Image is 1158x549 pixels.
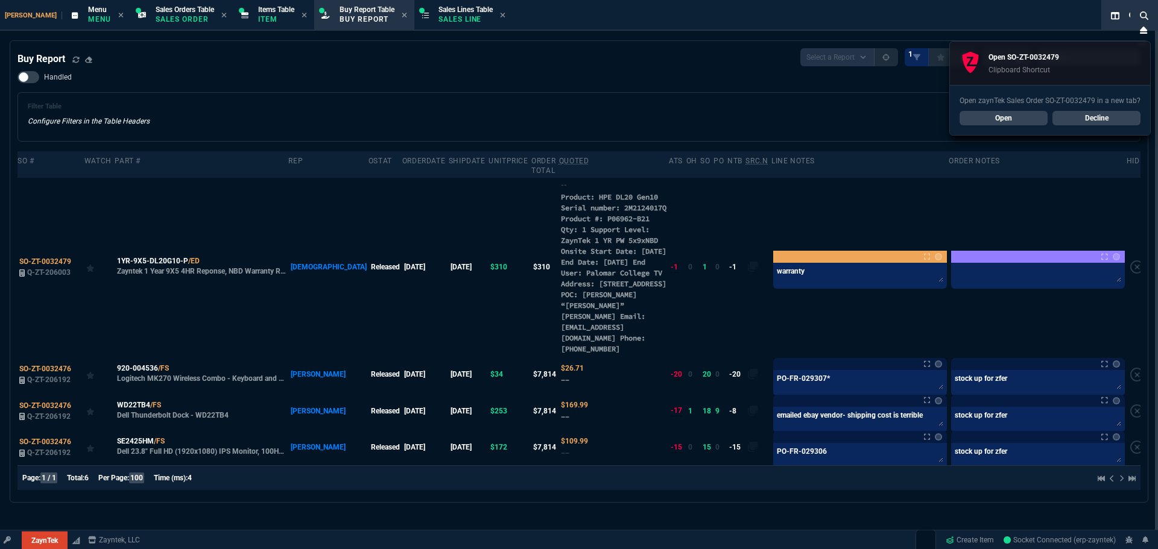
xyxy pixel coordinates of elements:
span: Sales Orders Table [156,5,214,14]
div: Add to Watchlist [86,366,113,383]
nx-icon: Close Tab [118,11,124,20]
td: Released [369,429,402,465]
abbr: Quoted Cost and Sourcing Notes [559,157,589,165]
td: [DATE] [402,393,449,429]
span: Sales Lines Table [438,5,493,14]
span: Socket Connected (erp-zayntek) [1004,536,1116,544]
td: $7,814 [531,393,559,429]
td: $310 [489,178,531,356]
div: Watch [84,156,112,166]
span: Quoted Cost [561,401,588,409]
span: Quoted Cost [561,364,584,372]
div: Add to Watchlist [86,259,113,275]
span: Buy Report Table [340,5,394,14]
nx-icon: Close Tab [402,11,407,20]
p: Dell 23.8" Full HD (1920x1080) IPS Monitor, 100Hz, HDMI/VGA [117,447,287,456]
p: Logitech MK270 Wireless Combo - Keyboard and mouse set - wireless - 2.4 GHz - English [117,374,287,383]
span: Handled [44,72,72,82]
nx-icon: Close Tab [500,11,505,20]
td: -1 [727,178,745,356]
div: Add to Watchlist [86,439,113,456]
td: [DATE] [402,178,449,356]
span: 0 [715,370,720,378]
td: [PERSON_NAME] [288,429,368,465]
td: $7,814 [531,429,559,465]
h4: Buy Report [17,52,65,66]
span: Q-ZT-206192 [27,412,71,421]
nx-icon: Close Tab [221,11,227,20]
span: 920-004536 [117,363,158,374]
span: Q-ZT-206192 [27,375,71,384]
a: SsIDNoY_EKXmfebDAAAo [1004,535,1116,545]
span: 9 [715,407,720,415]
div: OH [686,156,697,166]
div: NTB [727,156,742,166]
span: Per Page: [98,474,129,482]
span: WD22TB4 [117,400,150,410]
div: oStat [369,156,392,166]
span: 0 [715,443,720,451]
p: Sales Order [156,14,214,24]
td: Zayntek 1 Year 9X5 4HR Reponse, NBD Warranty Replacement for DL20G10 Post [115,178,288,356]
div: Part # [115,156,141,166]
span: -- [561,375,569,384]
a: Create Item [941,531,999,549]
p: Zayntek 1 Year 9X5 4HR Reponse, NBD Warranty Replacement for DL20G10 Post [117,266,287,276]
td: Released [369,356,402,392]
span: -- [561,448,569,457]
div: unitPrice [489,156,528,166]
span: Menu [88,5,107,14]
a: Decline [1052,111,1141,125]
div: -20 [671,369,682,380]
td: [DEMOGRAPHIC_DATA] [288,178,368,356]
td: Released [369,178,402,356]
td: [PERSON_NAME] [288,393,368,429]
td: [DATE] [449,356,489,392]
td: 15 [700,429,713,465]
span: Total: [67,474,84,482]
td: 20 [700,356,713,392]
a: /FS [158,363,169,374]
span: Time (ms): [154,474,188,482]
span: -- [561,412,569,421]
a: /FS [150,400,161,410]
abbr: Quote Sourcing Notes [745,157,768,165]
div: -15 [671,442,682,453]
span: 0 [715,263,720,271]
div: ATS [669,156,683,166]
td: -8 [727,393,745,429]
td: Released [369,393,402,429]
p: Item [258,14,294,24]
td: -15 [727,429,745,465]
td: $7,814 [531,356,559,392]
span: Quoted Cost [561,437,588,445]
td: [DATE] [449,393,489,429]
td: [DATE] [402,429,449,465]
div: PO [713,156,724,166]
div: OrderDate [402,156,445,166]
span: 6 [84,474,89,482]
td: $310 [531,178,559,356]
td: $172 [489,429,531,465]
td: [DATE] [402,356,449,392]
span: SO-ZT-0032476 [19,365,71,373]
span: 100 [129,472,144,483]
td: 1 [700,178,713,356]
div: hide [1127,156,1144,166]
span: Product: HPE DL20 Gen10 Serial number: 2M2124017Q Product #: P06962-B21 Qty: 1 Support Level: Zay... [561,192,666,353]
td: [DATE] [449,429,489,465]
td: Dell 23.8" Full HD (1920x1080) IPS Monitor, 100Hz, HDMI/VGA [115,429,288,465]
td: $253 [489,393,531,429]
p: Sales Line [438,14,493,24]
div: Rep [288,156,303,166]
p: Open SO-ZT-0032479 [989,52,1059,63]
td: 18 [700,393,713,429]
div: Add to Watchlist [86,403,113,419]
p: Dell Thunderbolt Dock - WD22TB4 [117,410,229,420]
span: SO-ZT-0032476 [19,401,71,410]
div: shipDate [449,156,486,166]
span: SO-ZT-0032479 [19,257,71,266]
span: 1 / 1 [40,472,57,483]
div: -1 [671,262,678,273]
span: Page: [22,474,40,482]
